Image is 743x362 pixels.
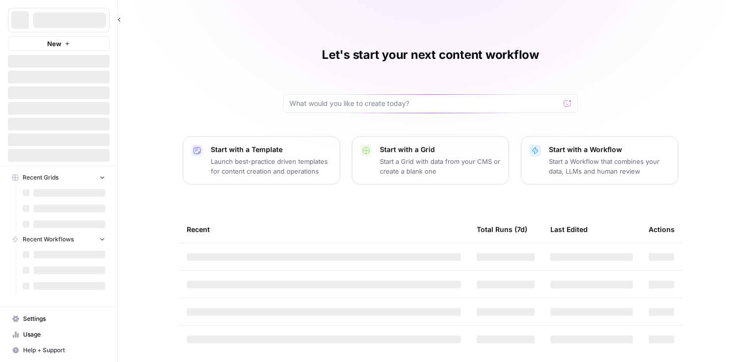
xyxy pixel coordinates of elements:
span: New [47,39,61,49]
span: Recent Grids [23,173,58,182]
h1: Let's start your next content workflow [322,47,539,63]
button: Start with a WorkflowStart a Workflow that combines your data, LLMs and human review [521,136,678,184]
button: Start with a TemplateLaunch best-practice driven templates for content creation and operations [183,136,340,184]
button: Recent Grids [8,170,110,185]
button: Start with a GridStart a Grid with data from your CMS or create a blank one [352,136,509,184]
p: Start with a Workflow [549,145,670,155]
span: Settings [23,314,105,323]
button: Recent Workflows [8,232,110,247]
input: What would you like to create today? [289,99,560,108]
button: New [8,36,110,51]
a: Usage [8,327,110,342]
div: Actions [649,216,675,243]
p: Start a Workflow that combines your data, LLMs and human review [549,156,670,176]
div: Total Runs (7d) [477,216,527,243]
div: Last Edited [550,216,588,243]
p: Start a Grid with data from your CMS or create a blank one [380,156,501,176]
p: Start with a Template [211,145,332,155]
p: Launch best-practice driven templates for content creation and operations [211,156,332,176]
p: Start with a Grid [380,145,501,155]
span: Usage [23,330,105,339]
span: Help + Support [23,346,105,355]
span: Recent Workflows [23,235,74,244]
div: Recent [187,216,461,243]
button: Help + Support [8,342,110,358]
a: Settings [8,311,110,327]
